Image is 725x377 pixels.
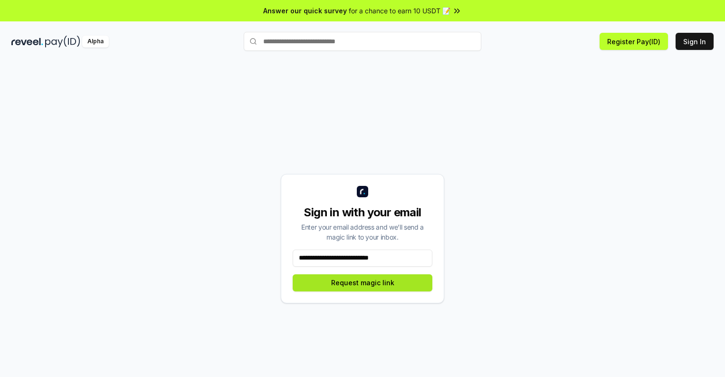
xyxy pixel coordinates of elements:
div: Sign in with your email [293,205,432,220]
img: pay_id [45,36,80,48]
span: Answer our quick survey [263,6,347,16]
button: Register Pay(ID) [600,33,668,50]
img: logo_small [357,186,368,197]
img: reveel_dark [11,36,43,48]
button: Sign In [676,33,714,50]
span: for a chance to earn 10 USDT 📝 [349,6,450,16]
button: Request magic link [293,274,432,291]
div: Alpha [82,36,109,48]
div: Enter your email address and we’ll send a magic link to your inbox. [293,222,432,242]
